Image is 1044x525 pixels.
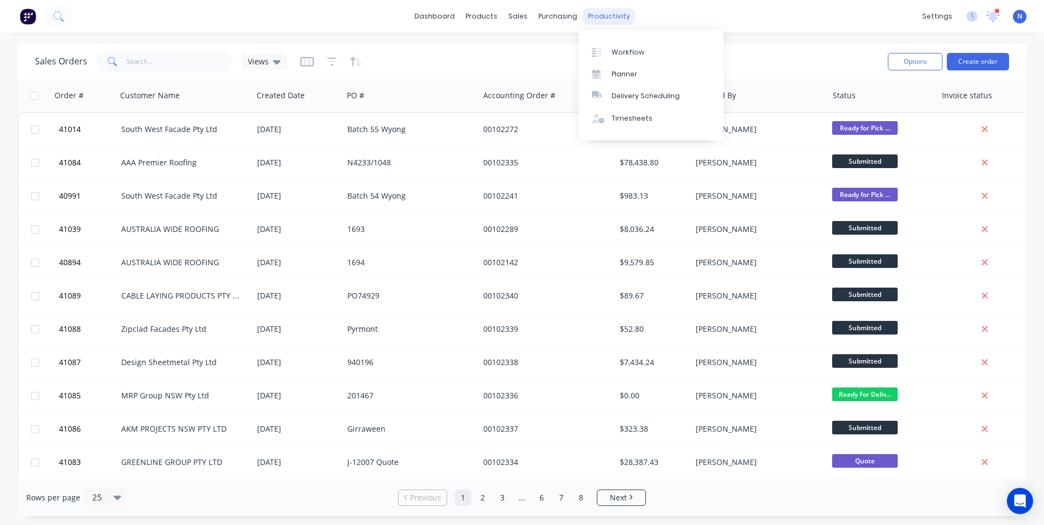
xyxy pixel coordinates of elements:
[553,490,570,506] a: Page 7
[483,457,604,468] div: 00102334
[832,321,898,335] span: Submitted
[59,423,81,434] span: 41086
[59,357,81,368] span: 41087
[696,124,817,135] div: [PERSON_NAME]
[579,108,723,129] a: Timesheets
[121,257,242,268] div: AUSTRALIA WIDE ROOFING
[257,190,339,201] div: [DATE]
[612,47,644,57] div: Workflow
[56,279,121,312] button: 41089
[696,290,817,301] div: [PERSON_NAME]
[832,354,898,368] span: Submitted
[483,257,604,268] div: 00102142
[696,257,817,268] div: [PERSON_NAME]
[347,157,468,168] div: N4233/1048
[832,288,898,301] span: Submitted
[20,8,36,25] img: Factory
[696,423,817,434] div: [PERSON_NAME]
[1007,488,1033,514] div: Open Intercom Messenger
[347,257,468,268] div: 1694
[942,90,992,101] div: Invoice status
[483,90,555,101] div: Accounting Order #
[257,157,339,168] div: [DATE]
[56,346,121,379] button: 41087
[121,390,242,401] div: MRP Group NSW Pty Ltd
[696,357,817,368] div: [PERSON_NAME]
[347,290,468,301] div: PO74929
[696,157,817,168] div: [PERSON_NAME]
[59,224,81,235] span: 41039
[483,190,604,201] div: 00102241
[620,357,684,368] div: $7,434.24
[620,457,684,468] div: $28,387.43
[59,190,81,201] span: 40991
[455,490,471,506] a: Page 1 is your current page
[832,454,898,468] span: Quote
[56,146,121,179] button: 41084
[248,56,269,67] span: Views
[56,113,121,146] button: 41014
[120,90,180,101] div: Customer Name
[257,423,339,434] div: [DATE]
[121,290,242,301] div: CABLE LAYING PRODUCTS PTY LTD
[597,492,645,503] a: Next page
[257,257,339,268] div: [DATE]
[573,490,589,506] a: Page 8
[121,457,242,468] div: GREENLINE GROUP PTY LTD
[347,457,468,468] div: J-12007 Quote
[56,180,121,212] button: 40991
[833,90,856,101] div: Status
[696,190,817,201] div: [PERSON_NAME]
[612,114,652,123] div: Timesheets
[917,8,958,25] div: settings
[696,457,817,468] div: [PERSON_NAME]
[59,457,81,468] span: 41083
[620,224,684,235] div: $8,036.24
[347,324,468,335] div: Pyrmont
[347,390,468,401] div: 201467
[583,8,636,25] div: productivity
[399,492,447,503] a: Previous page
[257,90,305,101] div: Created Date
[832,121,898,135] span: Ready for Pick ...
[257,324,339,335] div: [DATE]
[59,324,81,335] span: 41088
[257,290,339,301] div: [DATE]
[257,390,339,401] div: [DATE]
[121,124,242,135] div: South West Facade Pty Ltd
[56,446,121,479] button: 41083
[620,423,684,434] div: $323.38
[1017,11,1022,21] span: N
[533,490,550,506] a: Page 6
[460,8,503,25] div: products
[612,69,637,79] div: Planner
[35,56,87,67] h1: Sales Orders
[832,221,898,235] span: Submitted
[121,423,242,434] div: AKM PROJECTS NSW PTY LTD
[503,8,533,25] div: sales
[410,492,441,503] span: Previous
[347,124,468,135] div: Batch 55 Wyong
[56,246,121,279] button: 40894
[56,213,121,246] button: 41039
[394,490,650,506] ul: Pagination
[832,387,898,401] span: Ready For Deliv...
[620,290,684,301] div: $89.67
[533,8,583,25] div: purchasing
[888,53,942,70] button: Options
[55,90,84,101] div: Order #
[347,90,364,101] div: PO #
[59,257,81,268] span: 40894
[579,85,723,107] a: Delivery Scheduling
[121,157,242,168] div: AAA Premier Roofing
[483,390,604,401] div: 00102336
[59,390,81,401] span: 41085
[347,423,468,434] div: Girraween
[56,379,121,412] button: 41085
[59,124,81,135] span: 41014
[620,157,684,168] div: $78,438.80
[483,157,604,168] div: 00102335
[620,257,684,268] div: $9,579.85
[832,421,898,434] span: Submitted
[347,224,468,235] div: 1693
